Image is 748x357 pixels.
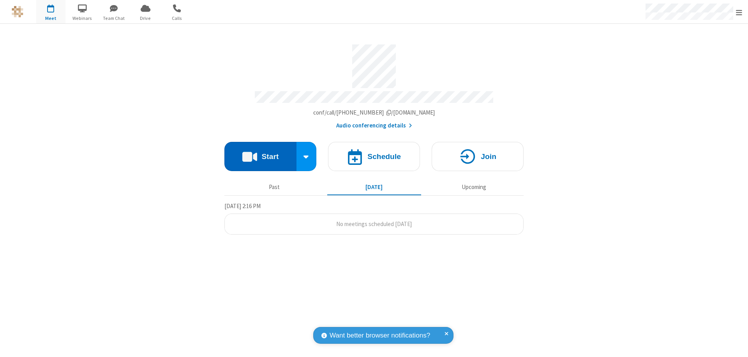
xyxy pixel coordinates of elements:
[228,180,321,194] button: Past
[131,15,160,22] span: Drive
[427,180,521,194] button: Upcoming
[224,39,524,130] section: Account details
[12,6,23,18] img: QA Selenium DO NOT DELETE OR CHANGE
[336,220,412,228] span: No meetings scheduled [DATE]
[99,15,129,22] span: Team Chat
[162,15,192,22] span: Calls
[313,109,435,116] span: Copy my meeting room link
[296,142,317,171] div: Start conference options
[367,153,401,160] h4: Schedule
[68,15,97,22] span: Webinars
[328,142,420,171] button: Schedule
[224,201,524,235] section: Today's Meetings
[481,153,496,160] h4: Join
[261,153,279,160] h4: Start
[336,121,412,130] button: Audio conferencing details
[327,180,421,194] button: [DATE]
[36,15,65,22] span: Meet
[224,142,296,171] button: Start
[313,108,435,117] button: Copy my meeting room linkCopy my meeting room link
[330,330,430,341] span: Want better browser notifications?
[224,202,261,210] span: [DATE] 2:16 PM
[432,142,524,171] button: Join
